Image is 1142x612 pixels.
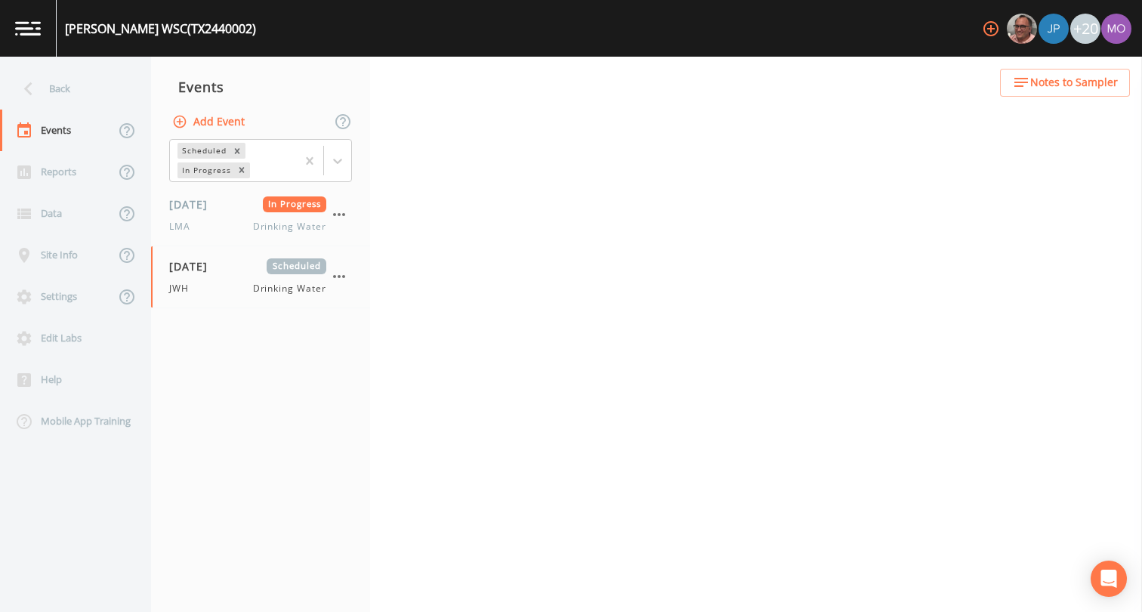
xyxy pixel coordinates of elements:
[1070,14,1100,44] div: +20
[15,21,41,36] img: logo
[253,220,326,233] span: Drinking Water
[1039,14,1069,44] img: 41241ef155101aa6d92a04480b0d0000
[253,282,326,295] span: Drinking Water
[151,184,370,246] a: [DATE]In ProgressLMADrinking Water
[169,220,199,233] span: LMA
[65,20,256,38] div: [PERSON_NAME] WSC (TX2440002)
[169,282,198,295] span: JWH
[1006,14,1038,44] div: Mike Franklin
[151,246,370,308] a: [DATE]ScheduledJWHDrinking Water
[1030,73,1118,92] span: Notes to Sampler
[169,258,218,274] span: [DATE]
[263,196,327,212] span: In Progress
[177,143,229,159] div: Scheduled
[229,143,245,159] div: Remove Scheduled
[177,162,233,178] div: In Progress
[151,68,370,106] div: Events
[1091,561,1127,597] div: Open Intercom Messenger
[169,108,251,136] button: Add Event
[1007,14,1037,44] img: e2d790fa78825a4bb76dcb6ab311d44c
[267,258,326,274] span: Scheduled
[1101,14,1131,44] img: 4e251478aba98ce068fb7eae8f78b90c
[233,162,250,178] div: Remove In Progress
[1038,14,1069,44] div: Joshua gere Paul
[1000,69,1130,97] button: Notes to Sampler
[169,196,218,212] span: [DATE]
